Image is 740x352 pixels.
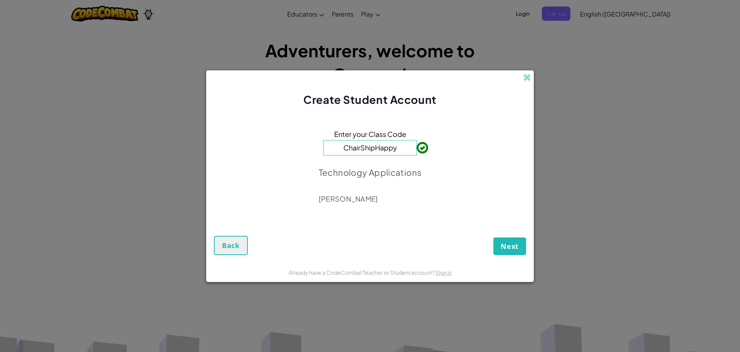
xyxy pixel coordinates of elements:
[436,269,452,276] a: Sign in
[303,93,436,106] span: Create Student Account
[334,128,406,140] span: Enter your Class Code
[214,236,248,255] button: Back
[222,241,240,250] span: Back
[319,167,422,178] p: Technology Applications
[501,242,519,251] span: Next
[319,194,422,204] p: [PERSON_NAME]
[493,237,526,255] button: Next
[289,269,436,276] span: Already have a CodeCombat Teacher or Student account?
